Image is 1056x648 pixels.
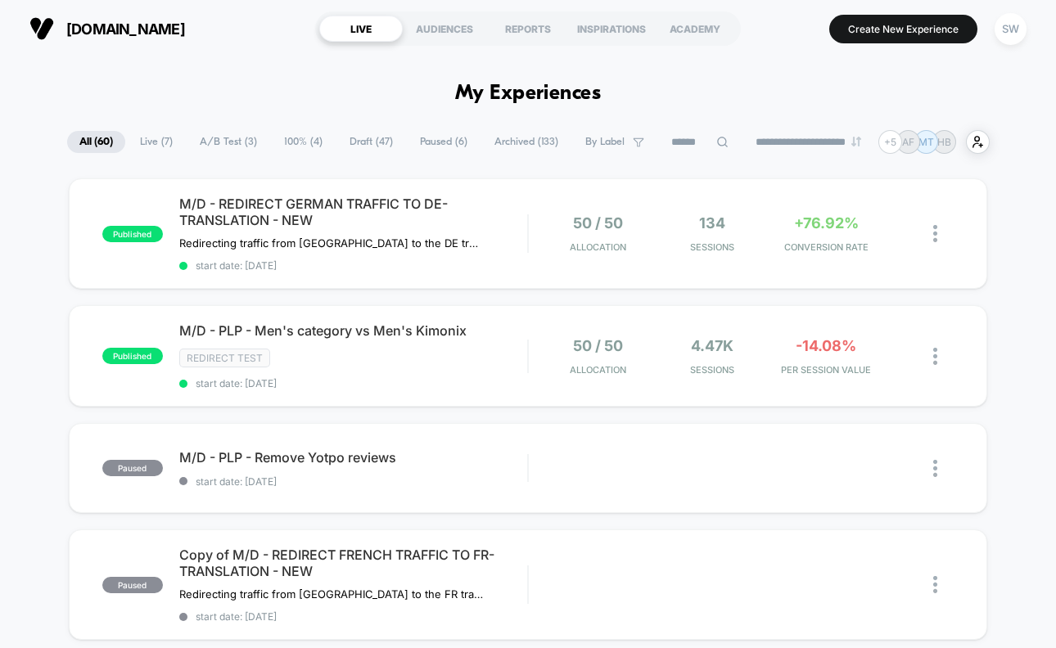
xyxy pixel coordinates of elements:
span: Paused ( 6 ) [408,131,480,153]
div: INSPIRATIONS [570,16,653,42]
span: M/D - PLP - Men's category vs Men's Kimonix [179,322,527,339]
span: Draft ( 47 ) [337,131,405,153]
span: CONVERSION RATE [773,241,878,253]
span: -14.08% [796,337,856,354]
span: A/B Test ( 3 ) [187,131,269,153]
img: Visually logo [29,16,54,41]
span: Redirecting traffic from [GEOGRAPHIC_DATA] to the FR translation of the website. [179,587,483,601]
button: [DOMAIN_NAME] [25,16,190,42]
div: + 5 [878,130,902,154]
span: 50 / 50 [573,214,623,232]
div: ACADEMY [653,16,737,42]
span: 100% ( 4 ) [272,131,335,153]
span: By Label [585,136,625,148]
span: 134 [699,214,725,232]
span: Redirecting traffic from [GEOGRAPHIC_DATA] to the DE translation of the website. [179,236,483,250]
img: end [851,137,861,146]
span: start date: [DATE] [179,259,527,272]
span: paused [102,577,163,593]
span: start date: [DATE] [179,377,527,389]
span: [DOMAIN_NAME] [66,20,185,38]
span: published [102,226,163,242]
p: HB [937,136,951,148]
span: Redirect Test [179,349,270,367]
span: Copy of M/D - REDIRECT FRENCH TRAFFIC TO FR-TRANSLATION - NEW [179,547,527,579]
button: SW [990,12,1031,46]
div: LIVE [319,16,403,42]
span: PER SESSION VALUE [773,364,878,376]
span: 50 / 50 [573,337,623,354]
span: 4.47k [691,337,733,354]
button: Create New Experience [829,15,977,43]
span: start date: [DATE] [179,475,527,488]
div: AUDIENCES [403,16,486,42]
span: Sessions [659,241,765,253]
span: Archived ( 133 ) [482,131,571,153]
span: paused [102,460,163,476]
img: close [933,576,937,593]
p: MT [918,136,934,148]
h1: My Experiences [455,82,602,106]
span: All ( 60 ) [67,131,125,153]
img: close [933,460,937,477]
span: M/D - REDIRECT GERMAN TRAFFIC TO DE-TRANSLATION - NEW [179,196,527,228]
span: Allocation [570,364,626,376]
span: Live ( 7 ) [128,131,185,153]
img: close [933,225,937,242]
div: REPORTS [486,16,570,42]
span: Sessions [659,364,765,376]
span: M/D - PLP - Remove Yotpo reviews [179,449,527,466]
span: +76.92% [794,214,859,232]
p: AF [902,136,914,148]
span: start date: [DATE] [179,610,527,623]
div: SW [995,13,1027,45]
span: Allocation [570,241,626,253]
span: published [102,348,163,364]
